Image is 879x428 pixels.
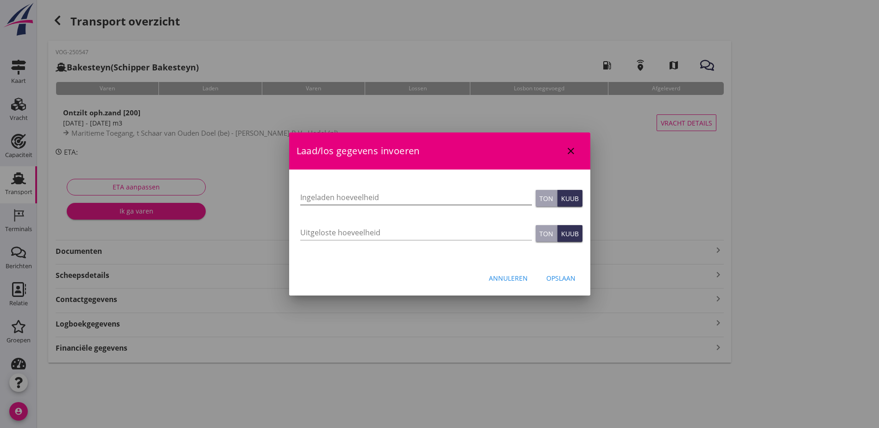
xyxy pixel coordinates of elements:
div: Laad/los gegevens invoeren [289,132,590,170]
div: Ton [539,229,553,239]
input: Uitgeloste hoeveelheid [300,225,532,240]
input: Ingeladen hoeveelheid [300,190,532,205]
button: Kuub [557,225,582,242]
button: Kuub [557,190,582,207]
div: Ton [539,194,553,203]
button: Annuleren [481,270,535,286]
button: Ton [536,225,557,242]
div: Opslaan [546,273,575,283]
button: Ton [536,190,557,207]
div: Kuub [561,194,579,203]
i: close [565,145,576,157]
div: Kuub [561,229,579,239]
div: Annuleren [489,273,528,283]
button: Opslaan [539,270,583,286]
